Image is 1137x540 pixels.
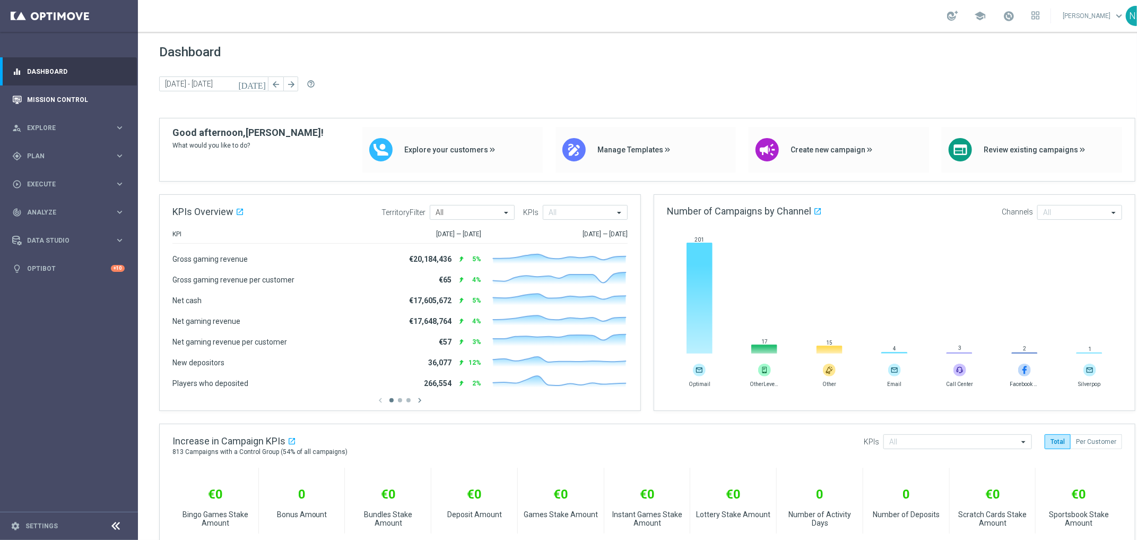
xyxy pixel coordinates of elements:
[27,85,125,114] a: Mission Control
[115,179,125,189] i: keyboard_arrow_right
[12,208,22,217] i: track_changes
[27,125,115,131] span: Explore
[1113,10,1125,22] span: keyboard_arrow_down
[27,209,115,216] span: Analyze
[12,236,125,245] button: Data Studio keyboard_arrow_right
[12,67,125,76] button: equalizer Dashboard
[25,523,58,529] a: Settings
[27,254,111,282] a: Optibot
[12,151,22,161] i: gps_fixed
[1062,8,1126,24] a: [PERSON_NAME]keyboard_arrow_down
[12,67,22,76] i: equalizer
[111,265,125,272] div: +10
[27,181,115,187] span: Execute
[12,208,125,217] button: track_changes Analyze keyboard_arrow_right
[12,180,125,188] button: play_circle_outline Execute keyboard_arrow_right
[115,123,125,133] i: keyboard_arrow_right
[12,254,125,282] div: Optibot
[11,521,20,531] i: settings
[12,179,115,189] div: Execute
[12,264,22,273] i: lightbulb
[27,237,115,244] span: Data Studio
[12,96,125,104] button: Mission Control
[12,152,125,160] button: gps_fixed Plan keyboard_arrow_right
[12,124,125,132] button: person_search Explore keyboard_arrow_right
[115,151,125,161] i: keyboard_arrow_right
[12,179,22,189] i: play_circle_outline
[12,123,115,133] div: Explore
[974,10,986,22] span: school
[12,208,115,217] div: Analyze
[12,57,125,85] div: Dashboard
[12,151,115,161] div: Plan
[115,207,125,217] i: keyboard_arrow_right
[12,123,22,133] i: person_search
[12,85,125,114] div: Mission Control
[12,264,125,273] button: lightbulb Optibot +10
[115,235,125,245] i: keyboard_arrow_right
[27,153,115,159] span: Plan
[12,236,115,245] div: Data Studio
[27,57,125,85] a: Dashboard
